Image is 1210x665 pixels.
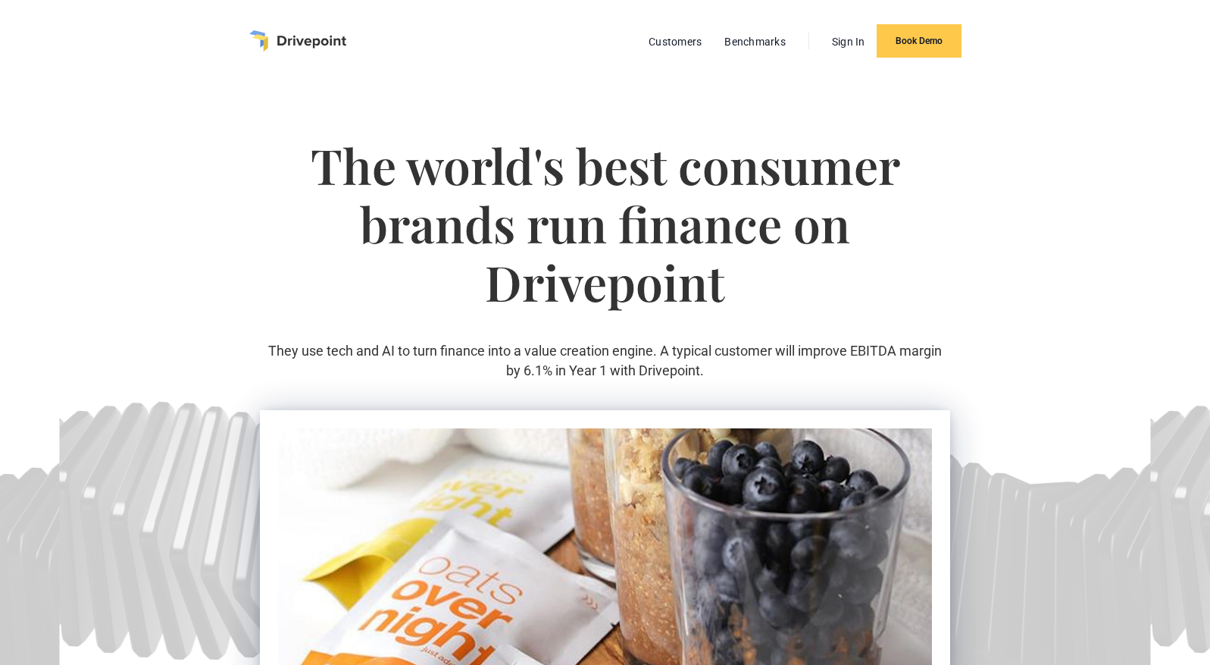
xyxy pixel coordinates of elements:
[877,24,961,58] a: Book Demo
[717,32,793,52] a: Benchmarks
[260,136,949,341] h1: The world's best consumer brands run finance on Drivepoint
[249,30,346,52] a: home
[641,32,709,52] a: Customers
[824,32,873,52] a: Sign In
[260,341,949,379] p: They use tech and AI to turn finance into a value creation engine. A typical customer will improv...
